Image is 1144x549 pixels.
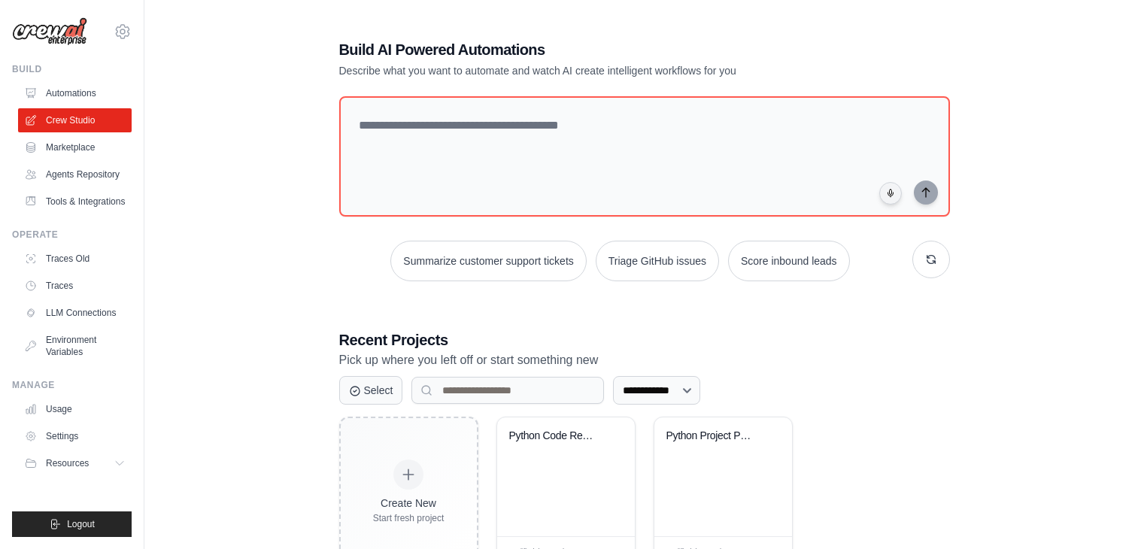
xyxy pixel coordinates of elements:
[339,376,403,405] button: Select
[18,328,132,364] a: Environment Variables
[18,397,132,421] a: Usage
[46,457,89,469] span: Resources
[339,39,845,60] h1: Build AI Powered Automations
[390,241,586,281] button: Summarize customer support tickets
[18,190,132,214] a: Tools & Integrations
[912,241,950,278] button: Get new suggestions
[67,518,95,530] span: Logout
[339,63,845,78] p: Describe what you want to automate and watch AI create intelligent workflows for you
[666,429,757,443] div: Python Project Problem Solver
[12,229,132,241] div: Operate
[339,329,950,350] h3: Recent Projects
[879,182,902,205] button: Click to speak your automation idea
[12,17,87,46] img: Logo
[18,274,132,298] a: Traces
[728,241,850,281] button: Score inbound leads
[373,496,445,511] div: Create New
[18,247,132,271] a: Traces Old
[12,379,132,391] div: Manage
[596,241,719,281] button: Triage GitHub issues
[18,108,132,132] a: Crew Studio
[18,135,132,159] a: Marketplace
[18,162,132,187] a: Agents Repository
[12,511,132,537] button: Logout
[509,429,600,443] div: Python Code Review & Analysis Automation
[18,81,132,105] a: Automations
[12,63,132,75] div: Build
[18,424,132,448] a: Settings
[339,350,950,370] p: Pick up where you left off or start something new
[373,512,445,524] div: Start fresh project
[18,451,132,475] button: Resources
[18,301,132,325] a: LLM Connections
